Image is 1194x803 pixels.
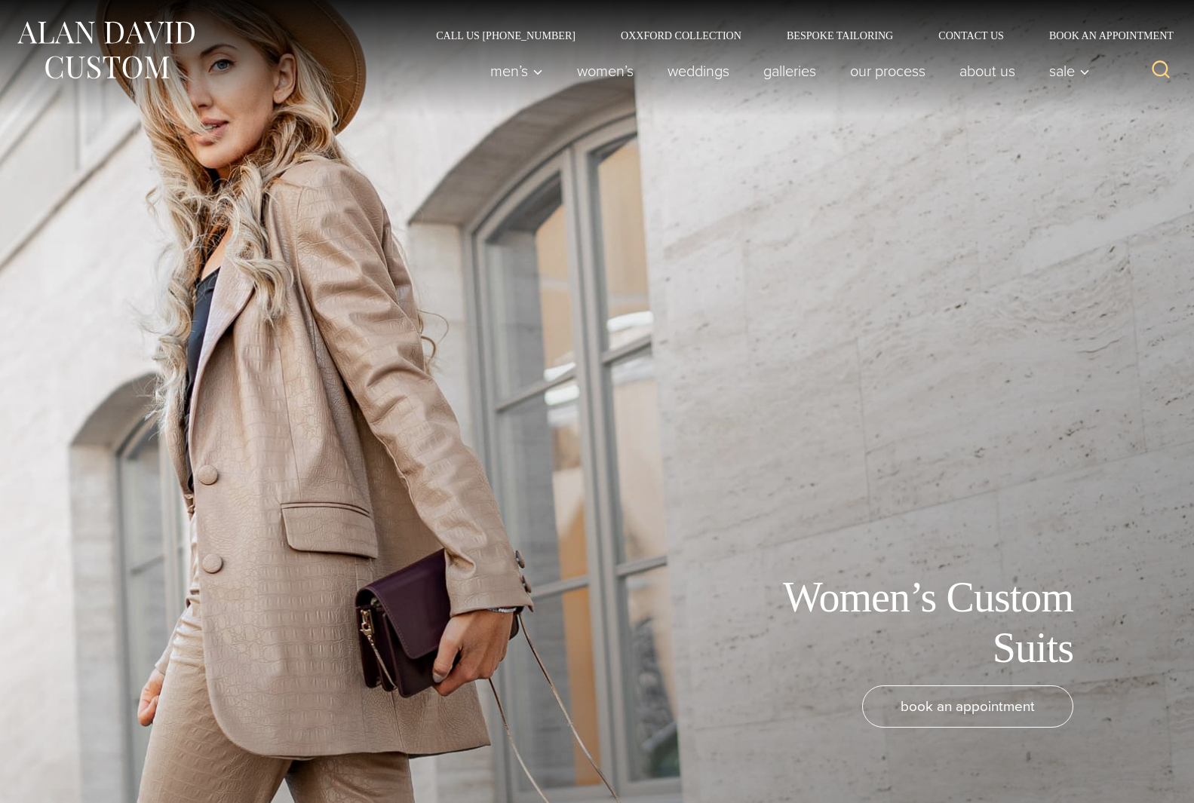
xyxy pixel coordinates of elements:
a: Contact Us [916,30,1027,41]
a: Call Us [PHONE_NUMBER] [413,30,598,41]
a: Book an Appointment [1027,30,1179,41]
img: Alan David Custom [15,17,196,84]
a: Bespoke Tailoring [764,30,916,41]
a: Oxxford Collection [598,30,764,41]
nav: Primary Navigation [474,56,1098,86]
h1: Women’s Custom Suits [734,572,1073,673]
span: book an appointment [901,695,1035,717]
a: Our Process [833,56,943,86]
span: Men’s [490,63,543,78]
a: Women’s [560,56,651,86]
a: book an appointment [862,685,1073,728]
a: Galleries [747,56,833,86]
button: View Search Form [1143,53,1179,89]
a: weddings [651,56,747,86]
nav: Secondary Navigation [413,30,1179,41]
a: About Us [943,56,1033,86]
span: Sale [1049,63,1090,78]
